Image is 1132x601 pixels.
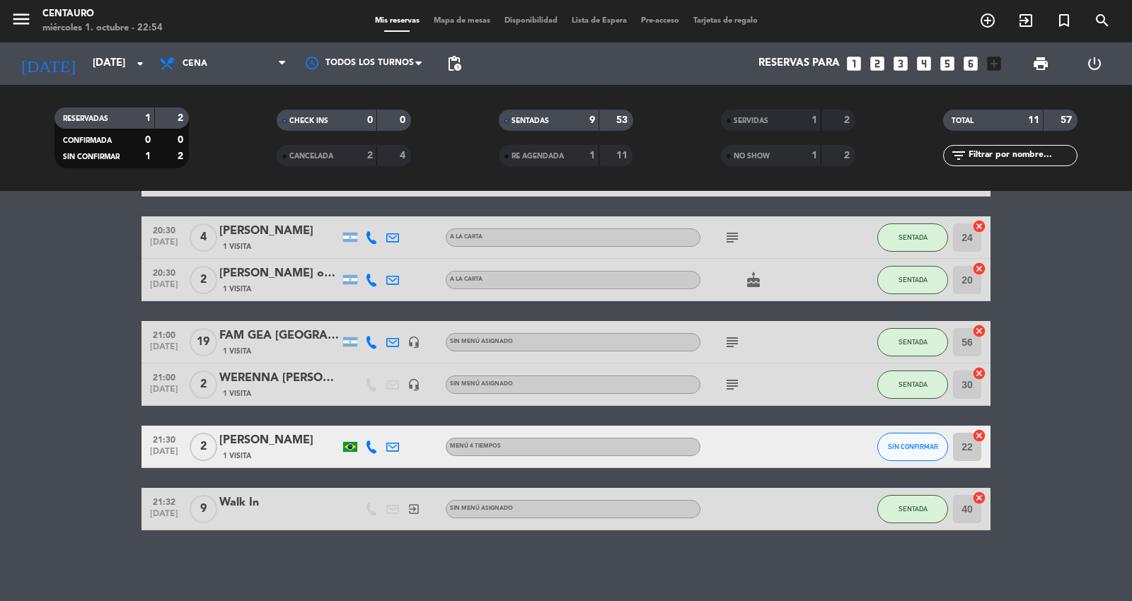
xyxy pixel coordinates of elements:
span: Sin menú asignado [450,381,513,387]
i: cake [745,272,762,288]
span: SIN CONFIRMAR [63,153,120,161]
strong: 2 [178,151,186,161]
i: power_settings_new [1086,55,1103,72]
div: FAM GEA [GEOGRAPHIC_DATA] [219,327,340,345]
div: [PERSON_NAME] [219,222,340,240]
strong: 4 [400,151,408,161]
span: SERVIDAS [734,117,768,124]
span: 2 [190,266,217,294]
span: TOTAL [952,117,974,124]
div: Walk In [219,494,340,512]
i: looks_two [868,54,886,73]
span: Lista de Espera [565,17,634,25]
span: SENTADA [899,380,928,388]
strong: 2 [178,113,186,123]
i: turned_in_not [1056,12,1073,29]
span: 1 Visita [223,284,251,295]
strong: 1 [812,151,817,161]
span: 19 [190,328,217,356]
span: 1 Visita [223,241,251,252]
div: [PERSON_NAME] orlando [219,264,340,283]
span: 4 [190,223,217,252]
span: [DATE] [146,238,182,254]
span: [DATE] [146,385,182,401]
strong: 0 [367,115,373,125]
span: A LA CARTA [450,234,483,240]
span: CHECK INS [289,117,328,124]
span: 21:32 [146,493,182,509]
span: [DATE] [146,509,182,525]
span: CANCELADA [289,153,333,160]
i: cancel [972,219,986,233]
i: add_box [985,54,1003,73]
strong: 11 [616,151,630,161]
span: 20:30 [146,221,182,238]
span: SIN CONFIRMAR [888,443,938,450]
i: arrow_drop_down [132,55,149,72]
strong: 1 [812,115,817,125]
span: Sin menú asignado [450,339,513,344]
i: cancel [972,491,986,505]
button: SIN CONFIRMAR [877,433,948,461]
span: SENTADA [899,233,928,241]
div: WERENNA [PERSON_NAME] [219,369,340,387]
strong: 53 [616,115,630,125]
div: LOG OUT [1068,42,1121,85]
strong: 0 [178,135,186,145]
i: cancel [972,324,986,338]
span: CONFIRMADA [63,137,112,144]
span: MENÚ 4 TIEMPOS [450,443,501,449]
span: 21:00 [146,326,182,342]
span: RESERVADAS [63,115,108,122]
i: subject [724,334,741,351]
span: Pre-acceso [634,17,686,25]
span: A LA CARTA [450,276,483,282]
span: SENTADA [899,276,928,284]
strong: 2 [367,151,373,161]
button: menu [11,8,32,35]
i: cancel [972,428,986,443]
i: looks_one [845,54,863,73]
i: exit_to_app [408,503,420,515]
div: miércoles 1. octubre - 22:54 [42,21,163,35]
i: headset_mic [408,336,420,349]
strong: 11 [1028,115,1039,125]
strong: 9 [589,115,595,125]
span: [DATE] [146,342,182,358]
span: Disponibilidad [497,17,565,25]
span: 21:00 [146,368,182,385]
span: [DATE] [146,447,182,463]
button: SENTADA [877,328,948,356]
span: 1 Visita [223,450,251,462]
strong: 2 [844,115,853,125]
button: SENTADA [877,266,948,294]
span: print [1032,55,1049,72]
i: [DATE] [11,48,86,79]
span: 1 Visita [223,346,251,357]
i: headset_mic [408,378,420,391]
strong: 1 [145,113,151,123]
span: 21:30 [146,431,182,447]
span: SENTADAS [512,117,549,124]
i: cancel [972,366,986,380]
i: cancel [972,262,986,276]
span: pending_actions [446,55,463,72]
strong: 57 [1061,115,1075,125]
button: SENTADA [877,223,948,252]
span: RE AGENDADA [512,153,564,160]
span: SENTADA [899,338,928,346]
i: looks_5 [938,54,957,73]
i: search [1094,12,1111,29]
div: [PERSON_NAME] [219,431,340,450]
span: Mis reservas [368,17,427,25]
button: SENTADA [877,370,948,399]
i: exit_to_app [1017,12,1034,29]
i: add_circle_outline [979,12,996,29]
span: Reservas para [758,57,840,70]
span: 9 [190,495,217,523]
strong: 0 [400,115,408,125]
span: Mapa de mesas [427,17,497,25]
span: Tarjetas de regalo [686,17,765,25]
input: Filtrar por nombre... [967,148,1077,163]
strong: 2 [844,151,853,161]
